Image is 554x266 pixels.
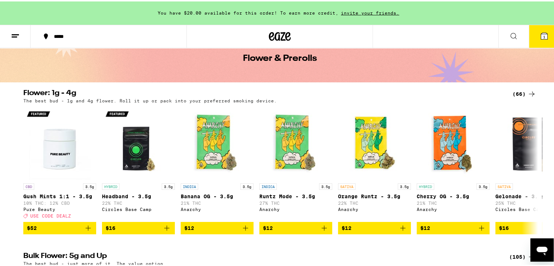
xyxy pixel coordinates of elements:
img: Anarchy - Runtz Mode - 3.5g [259,105,332,178]
p: HYBRID [102,182,119,188]
p: 3.5g [240,182,254,188]
button: Add to bag [181,220,254,233]
a: Open page for Orange Runtz - 3.5g from Anarchy [338,105,411,220]
div: Anarchy [417,206,490,210]
img: Anarchy - Cherry OG - 3.5g [417,105,490,178]
p: Headband - 3.5g [102,192,175,198]
p: 10% THC: 12% CBD [23,199,96,204]
span: $16 [499,224,509,230]
span: $52 [27,224,37,230]
div: Anarchy [259,206,332,210]
p: SATIVA [338,182,355,188]
p: INDICA [259,182,277,188]
h2: Flower: 1g - 4g [23,88,500,97]
a: Open page for Runtz Mode - 3.5g from Anarchy [259,105,332,220]
div: Anarchy [338,206,411,210]
iframe: Button to launch messaging window [530,237,554,260]
button: Add to bag [259,220,332,233]
div: Circles Base Camp [102,206,175,210]
span: USE CODE DEALZ [30,212,71,217]
a: Open page for Cherry OG - 3.5g from Anarchy [417,105,490,220]
h1: Flower & Prerolls [243,53,317,62]
p: Banana OG - 3.5g [181,192,254,198]
p: 3.5g [319,182,332,188]
p: 22% THC [102,199,175,204]
p: The best bud - just more of it. The value option. [23,260,166,265]
p: 3.5g [83,182,96,188]
span: $12 [342,224,351,230]
div: Pure Beauty [23,206,96,210]
img: Pure Beauty - Gush Mints 1:1 - 3.5g [23,105,96,178]
span: $12 [184,224,194,230]
p: 22% THC [338,199,411,204]
img: Anarchy - Banana OG - 3.5g [181,105,254,178]
a: Open page for Gush Mints 1:1 - 3.5g from Pure Beauty [23,105,96,220]
button: Add to bag [417,220,490,233]
p: Runtz Mode - 3.5g [259,192,332,198]
p: SATIVA [495,182,513,188]
span: You have $20.00 available for this order! To earn more credit, [158,9,338,14]
img: Circles Base Camp - Headband - 3.5g [102,105,175,178]
button: Add to bag [102,220,175,233]
p: 3.5g [162,182,175,188]
h2: Bulk Flower: 5g and Up [23,251,500,260]
p: 21% THC [417,199,490,204]
p: 27% THC [259,199,332,204]
a: (105) [509,251,536,260]
p: CBD [23,182,34,188]
a: (66) [512,88,536,97]
span: invite your friends. [338,9,402,14]
span: $12 [263,224,273,230]
p: 3.5g [476,182,490,188]
p: 21% THC [181,199,254,204]
button: Add to bag [338,220,411,233]
span: $12 [420,224,430,230]
div: Anarchy [181,206,254,210]
a: Open page for Banana OG - 3.5g from Anarchy [181,105,254,220]
span: 1 [543,33,545,38]
img: Anarchy - Orange Runtz - 3.5g [338,105,411,178]
button: Add to bag [23,220,96,233]
p: INDICA [181,182,198,188]
p: The best bud - 1g and 4g flower. Roll it up or pack into your preferred smoking device. [23,97,277,102]
span: $16 [106,224,115,230]
a: Open page for Headband - 3.5g from Circles Base Camp [102,105,175,220]
p: Gush Mints 1:1 - 3.5g [23,192,96,198]
p: 3.5g [398,182,411,188]
p: Cherry OG - 3.5g [417,192,490,198]
p: HYBRID [417,182,434,188]
p: Orange Runtz - 3.5g [338,192,411,198]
